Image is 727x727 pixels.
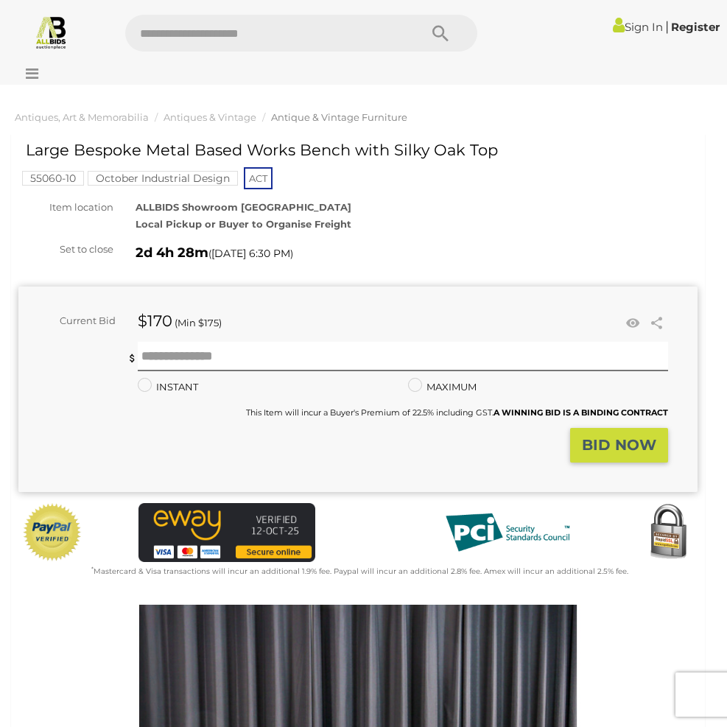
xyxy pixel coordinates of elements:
[570,428,668,463] button: BID NOW
[582,436,656,454] strong: BID NOW
[494,407,668,418] b: A WINNING BID IS A BINDING CONTRACT
[136,218,351,230] strong: Local Pickup or Buyer to Organise Freight
[211,247,290,260] span: [DATE] 6:30 PM
[175,317,222,329] span: (Min $175)
[88,172,238,184] a: October Industrial Design
[434,503,581,562] img: PCI DSS compliant
[7,199,124,216] div: Item location
[26,141,527,158] h1: Large Bespoke Metal Based Works Bench with Silky Oak Top
[22,171,84,186] mark: 55060-10
[34,15,69,49] img: Allbids.com.au
[164,111,256,123] a: Antiques & Vintage
[136,201,351,213] strong: ALLBIDS Showroom [GEOGRAPHIC_DATA]
[22,172,84,184] a: 55060-10
[88,171,238,186] mark: October Industrial Design
[18,312,127,329] div: Current Bid
[271,111,407,123] a: Antique & Vintage Furniture
[208,247,293,259] span: ( )
[622,312,644,334] li: Watch this item
[7,241,124,258] div: Set to close
[244,167,273,189] span: ACT
[91,566,628,576] small: Mastercard & Visa transactions will incur an additional 1.9% fee. Paypal will incur an additional...
[138,312,172,330] strong: $170
[15,111,149,123] a: Antiques, Art & Memorabilia
[136,245,208,261] strong: 2d 4h 28m
[404,15,477,52] button: Search
[22,503,82,562] img: Official PayPal Seal
[671,20,720,34] a: Register
[665,18,669,35] span: |
[639,503,698,562] img: Secured by Rapid SSL
[246,407,668,418] small: This Item will incur a Buyer's Premium of 22.5% including GST.
[408,379,477,396] label: MAXIMUM
[613,20,663,34] a: Sign In
[138,379,198,396] label: INSTANT
[138,503,315,562] img: eWAY Payment Gateway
